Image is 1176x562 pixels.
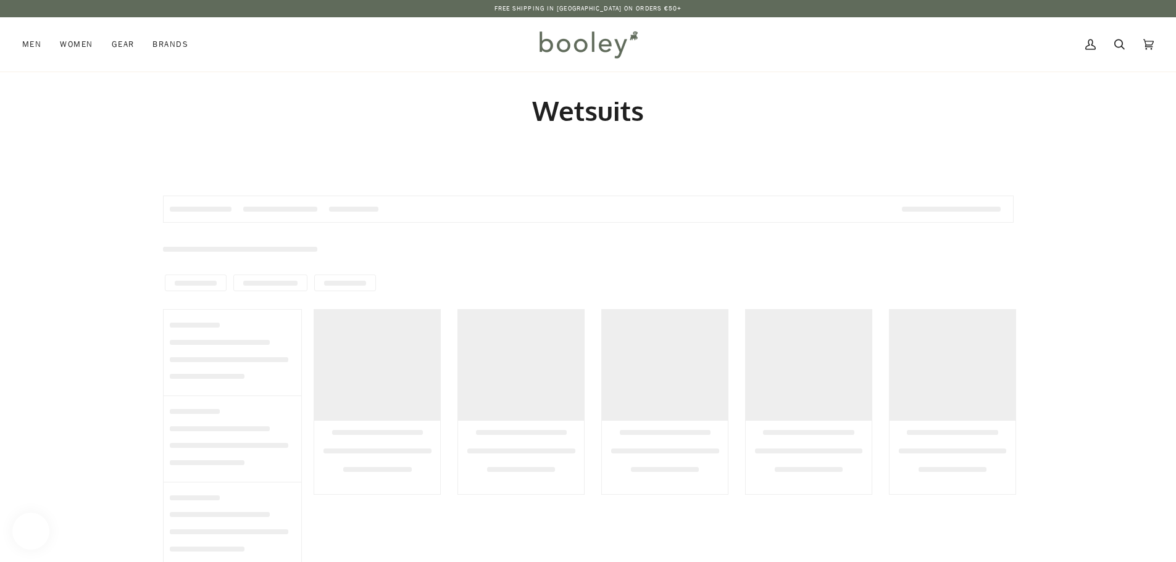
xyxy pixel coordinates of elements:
[102,17,144,72] a: Gear
[12,513,49,550] iframe: Button to open loyalty program pop-up
[112,38,135,51] span: Gear
[152,38,188,51] span: Brands
[534,27,642,62] img: Booley
[22,17,51,72] a: Men
[60,38,93,51] span: Women
[22,38,41,51] span: Men
[143,17,198,72] a: Brands
[494,4,682,14] p: Free Shipping in [GEOGRAPHIC_DATA] on Orders €50+
[51,17,102,72] a: Women
[163,94,1014,128] h1: Wetsuits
